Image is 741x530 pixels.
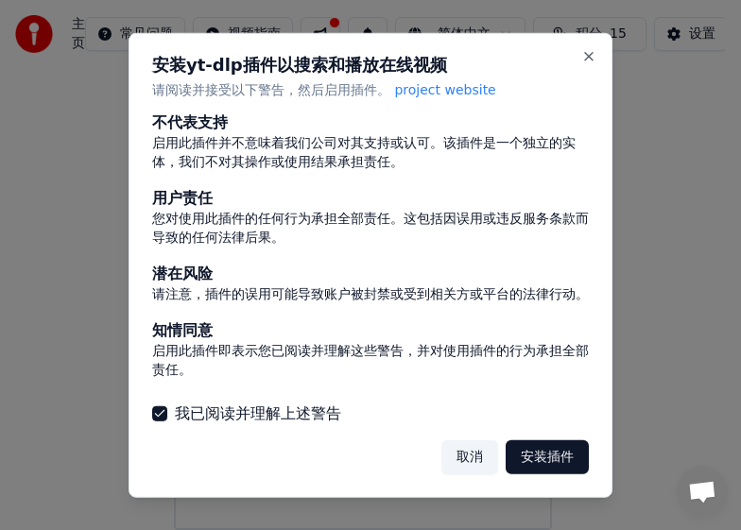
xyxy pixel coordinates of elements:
div: 启用此插件即表示您已阅读并理解这些警告，并对使用插件的行为承担全部责任。 [152,342,589,380]
div: 启用此插件并不意味着我们公司对其支持或认可。该插件是一个独立的实体，我们不对其操作或使用结果承担责任。 [152,134,589,172]
div: 用户责任 [152,187,589,210]
div: 知情同意 [152,319,589,342]
p: 请阅读并接受以下警告，然后启用插件。 [152,80,589,99]
div: 您对使用此插件的任何行为承担全部责任。这包括因误用或违反服务条款而导致的任何法律后果。 [152,210,589,248]
h2: 安装yt-dlp插件以搜索和播放在线视频 [152,56,589,73]
button: 安装插件 [506,440,589,474]
div: 潜在风险 [152,263,589,285]
span: project website [394,81,495,96]
div: 请注意，插件的误用可能导致账户被封禁或受到相关方或平台的法律行动。 [152,285,589,304]
div: 不代表支持 [152,111,589,134]
button: 取消 [441,440,498,474]
label: 我已阅读并理解上述警告 [175,402,341,425]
